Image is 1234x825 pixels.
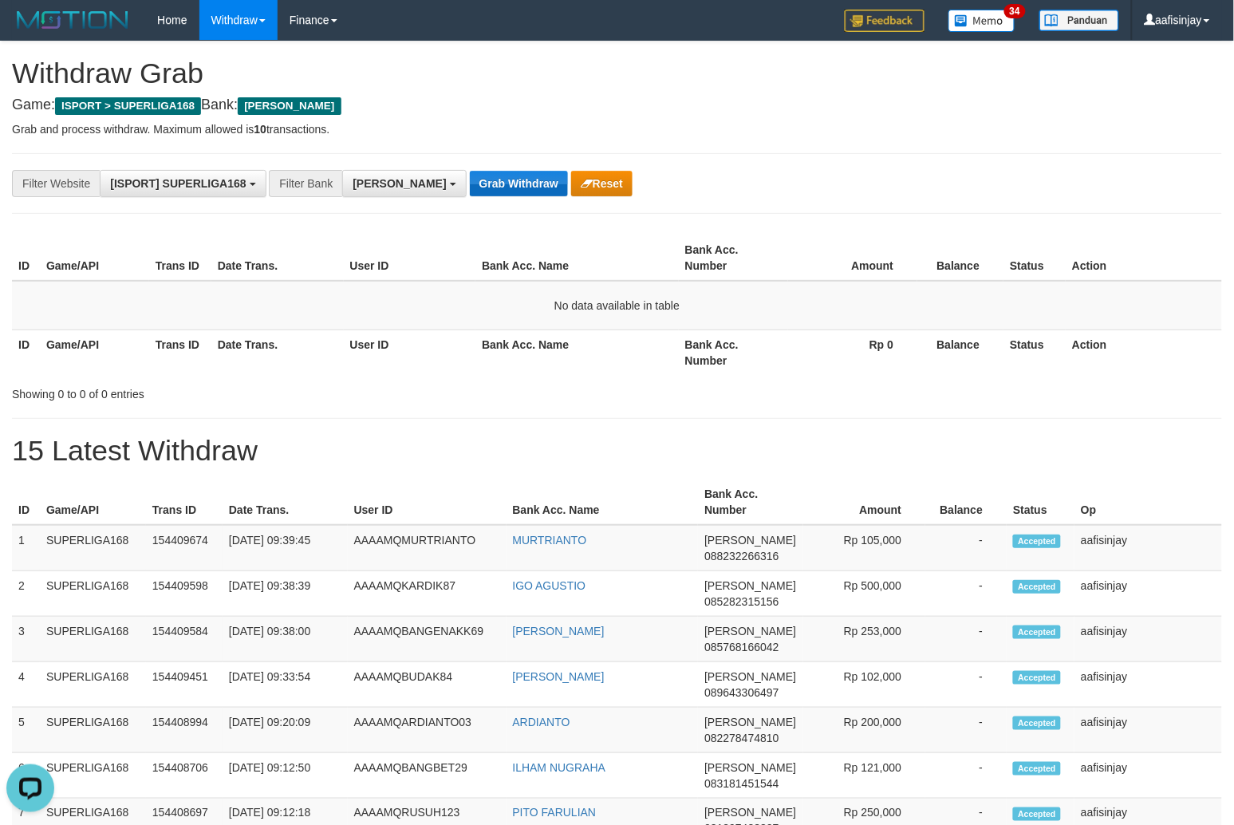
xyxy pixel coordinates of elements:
th: Balance [917,235,1003,281]
td: 154409598 [146,571,223,617]
th: Game/API [40,480,146,525]
span: Accepted [1013,626,1061,639]
p: Grab and process withdraw. Maximum allowed is transactions. [12,121,1222,137]
td: [DATE] 09:38:00 [223,617,348,662]
td: No data available in table [12,281,1222,330]
span: Copy 085768166042 to clipboard [704,641,779,653]
td: aafisinjay [1074,753,1222,799]
a: PITO FARULIAN [513,807,597,819]
td: aafisinjay [1074,571,1222,617]
td: - [925,708,1007,753]
td: SUPERLIGA168 [40,571,146,617]
th: Amount [803,480,926,525]
td: aafisinjay [1074,525,1222,571]
a: [PERSON_NAME] [513,625,605,637]
td: aafisinjay [1074,708,1222,753]
h4: Game: Bank: [12,97,1222,113]
td: 5 [12,708,40,753]
a: [PERSON_NAME] [513,670,605,683]
span: [ISPORT] SUPERLIGA168 [110,177,246,190]
th: Balance [917,330,1003,375]
th: Op [1074,480,1222,525]
img: panduan.png [1039,10,1119,31]
td: Rp 500,000 [803,571,926,617]
span: Accepted [1013,535,1061,548]
button: [ISPORT] SUPERLIGA168 [100,170,266,197]
span: Copy 082278474810 to clipboard [704,732,779,744]
td: Rp 102,000 [803,662,926,708]
td: aafisinjay [1074,662,1222,708]
a: MURTRIANTO [513,534,587,547]
td: AAAAMQARDIANTO03 [348,708,507,753]
td: AAAAMQMURTRIANTO [348,525,507,571]
button: Reset [571,171,633,196]
th: Date Trans. [211,235,344,281]
a: ILHAM NUGRAHA [513,761,606,774]
td: 154409451 [146,662,223,708]
td: AAAAMQKARDIK87 [348,571,507,617]
td: SUPERLIGA168 [40,525,146,571]
span: Accepted [1013,716,1061,730]
td: - [925,753,1007,799]
span: [PERSON_NAME] [704,534,796,547]
th: User ID [344,330,476,375]
button: [PERSON_NAME] [342,170,466,197]
button: Grab Withdraw [470,171,568,196]
th: Balance [925,480,1007,525]
th: ID [12,330,40,375]
th: Game/API [40,235,149,281]
td: 154409584 [146,617,223,662]
td: aafisinjay [1074,617,1222,662]
span: 34 [1004,4,1026,18]
span: [PERSON_NAME] [704,579,796,592]
span: Accepted [1013,580,1061,594]
td: SUPERLIGA168 [40,708,146,753]
a: IGO AGUSTIO [513,579,586,592]
td: - [925,617,1007,662]
span: Copy 083181451544 to clipboard [704,777,779,790]
th: Game/API [40,330,149,375]
th: ID [12,480,40,525]
td: 6 [12,753,40,799]
td: [DATE] 09:20:09 [223,708,348,753]
img: Feedback.jpg [845,10,925,32]
div: Filter Bank [269,170,342,197]
span: Accepted [1013,671,1061,685]
button: Open LiveChat chat widget [6,6,54,54]
th: Status [1003,330,1066,375]
td: - [925,662,1007,708]
th: Amount [788,235,918,281]
th: User ID [344,235,476,281]
td: - [925,525,1007,571]
span: Copy 085282315156 to clipboard [704,595,779,608]
td: 1 [12,525,40,571]
span: [PERSON_NAME] [238,97,341,115]
td: 2 [12,571,40,617]
th: Date Trans. [223,480,348,525]
td: [DATE] 09:39:45 [223,525,348,571]
span: Accepted [1013,762,1061,776]
td: SUPERLIGA168 [40,617,146,662]
span: Accepted [1013,807,1061,821]
td: SUPERLIGA168 [40,662,146,708]
td: Rp 253,000 [803,617,926,662]
th: Rp 0 [788,330,918,375]
td: AAAAMQBANGENAKK69 [348,617,507,662]
th: Trans ID [149,235,211,281]
th: User ID [348,480,507,525]
td: Rp 105,000 [803,525,926,571]
th: Status [1007,480,1074,525]
th: Bank Acc. Number [698,480,802,525]
img: MOTION_logo.png [12,8,133,32]
th: Action [1066,235,1222,281]
th: Trans ID [149,330,211,375]
span: [PERSON_NAME] [704,716,796,728]
th: Trans ID [146,480,223,525]
a: ARDIANTO [513,716,570,728]
span: ISPORT > SUPERLIGA168 [55,97,201,115]
span: Copy 089643306497 to clipboard [704,686,779,699]
h1: 15 Latest Withdraw [12,435,1222,467]
img: Button%20Memo.svg [948,10,1015,32]
td: [DATE] 09:12:50 [223,753,348,799]
th: Date Trans. [211,330,344,375]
